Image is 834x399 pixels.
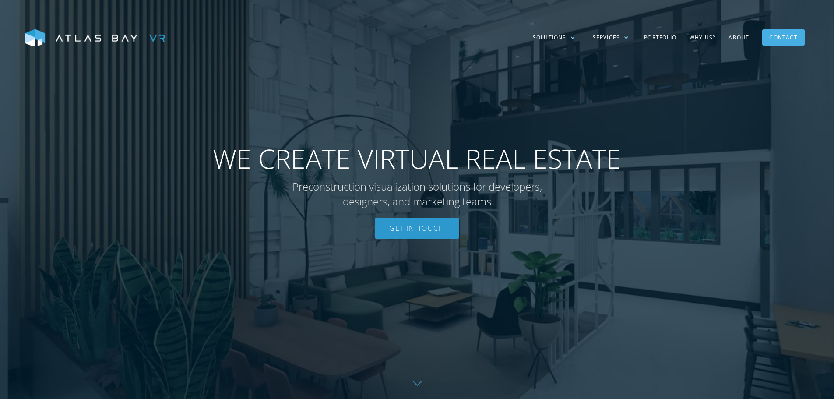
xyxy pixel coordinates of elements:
a: Why US? [683,25,722,50]
img: Down further on page [412,381,422,386]
p: Preconstruction visualization solutions for developers, designers, and marketing teams [275,179,560,208]
div: Solutions [533,34,567,42]
a: Contact [762,29,804,46]
span: WE CREATE VIRTUAL REAL ESTATE [213,143,621,175]
a: Get In Touch [375,218,458,239]
div: Services [593,34,620,42]
a: About [722,25,756,50]
img: Atlas Bay VR Logo [25,29,165,47]
div: Services [584,25,638,50]
div: Contact [769,31,797,44]
div: Solutions [524,25,584,50]
a: Portfolio [637,25,683,50]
